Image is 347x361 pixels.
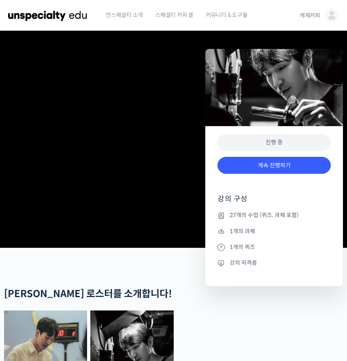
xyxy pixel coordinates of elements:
[300,12,320,19] span: 캐제커피
[217,226,331,236] li: 1개의 과제
[217,242,331,252] li: 1개의 퀴즈
[217,258,331,268] li: 강의 자격증
[217,157,331,174] a: 계속 진행하기
[217,134,331,151] div: 진행 중
[217,194,331,210] h4: 강의 구성
[217,211,331,220] li: 27개의 수업 (퀴즈, 과제 포함)
[4,288,174,300] h2: [PERSON_NAME] 로스터를 소개합니다!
